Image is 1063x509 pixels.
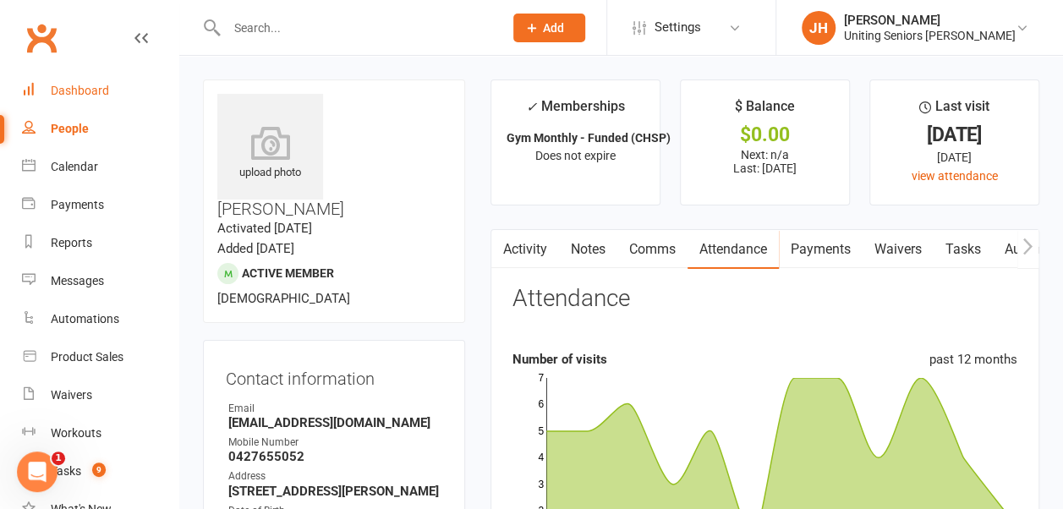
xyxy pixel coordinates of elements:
a: Workouts [22,414,178,452]
span: 1 [52,452,65,465]
a: Notes [559,230,617,269]
a: view attendance [911,169,997,183]
a: Automations [22,300,178,338]
div: Mobile Number [228,435,442,451]
div: [PERSON_NAME] [844,13,1016,28]
div: Workouts [51,426,101,440]
a: Dashboard [22,72,178,110]
strong: [STREET_ADDRESS][PERSON_NAME] [228,484,442,499]
a: Waivers [863,230,934,269]
div: upload photo [217,126,323,182]
i: ✓ [526,99,537,115]
div: Address [228,468,442,484]
a: Messages [22,262,178,300]
div: Automations [51,312,119,326]
h3: [PERSON_NAME] [217,94,451,218]
div: Payments [51,198,104,211]
a: Tasks [934,230,993,269]
input: Search... [222,16,491,40]
a: Comms [617,230,688,269]
div: JH [802,11,836,45]
a: Payments [779,230,863,269]
time: Added [DATE] [217,241,294,256]
div: Last visit [919,96,989,126]
div: [DATE] [885,126,1023,144]
a: Reports [22,224,178,262]
div: [DATE] [885,148,1023,167]
div: Product Sales [51,350,123,364]
div: Calendar [51,160,98,173]
span: 9 [92,462,106,477]
div: $ Balance [735,96,795,126]
span: Add [543,21,564,35]
strong: [EMAIL_ADDRESS][DOMAIN_NAME] [228,415,442,430]
div: Tasks [51,464,81,478]
a: Waivers [22,376,178,414]
iframe: Intercom live chat [17,452,58,492]
h3: Contact information [226,363,442,388]
strong: 0427655052 [228,449,442,464]
a: Clubworx [20,17,63,59]
button: Add [513,14,585,42]
div: Reports [51,236,92,249]
div: past 12 months [929,349,1017,369]
div: Uniting Seniors [PERSON_NAME] [844,28,1016,43]
strong: Gym Monthly - Funded (CHSP) [507,131,671,145]
span: Settings [655,8,701,47]
a: Attendance [688,230,779,269]
a: Payments [22,186,178,224]
a: Tasks 9 [22,452,178,490]
div: Email [228,401,442,417]
div: Messages [51,274,104,287]
div: Memberships [526,96,625,127]
div: People [51,122,89,135]
time: Activated [DATE] [217,221,312,236]
h3: Attendance [512,286,630,312]
a: People [22,110,178,148]
strong: Number of visits [512,352,607,367]
a: Product Sales [22,338,178,376]
div: Dashboard [51,84,109,97]
span: Does not expire [535,149,616,162]
span: Active member [242,266,334,280]
a: Calendar [22,148,178,186]
span: [DEMOGRAPHIC_DATA] [217,291,350,306]
div: $0.00 [696,126,834,144]
a: Activity [491,230,559,269]
p: Next: n/a Last: [DATE] [696,148,834,175]
div: Waivers [51,388,92,402]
